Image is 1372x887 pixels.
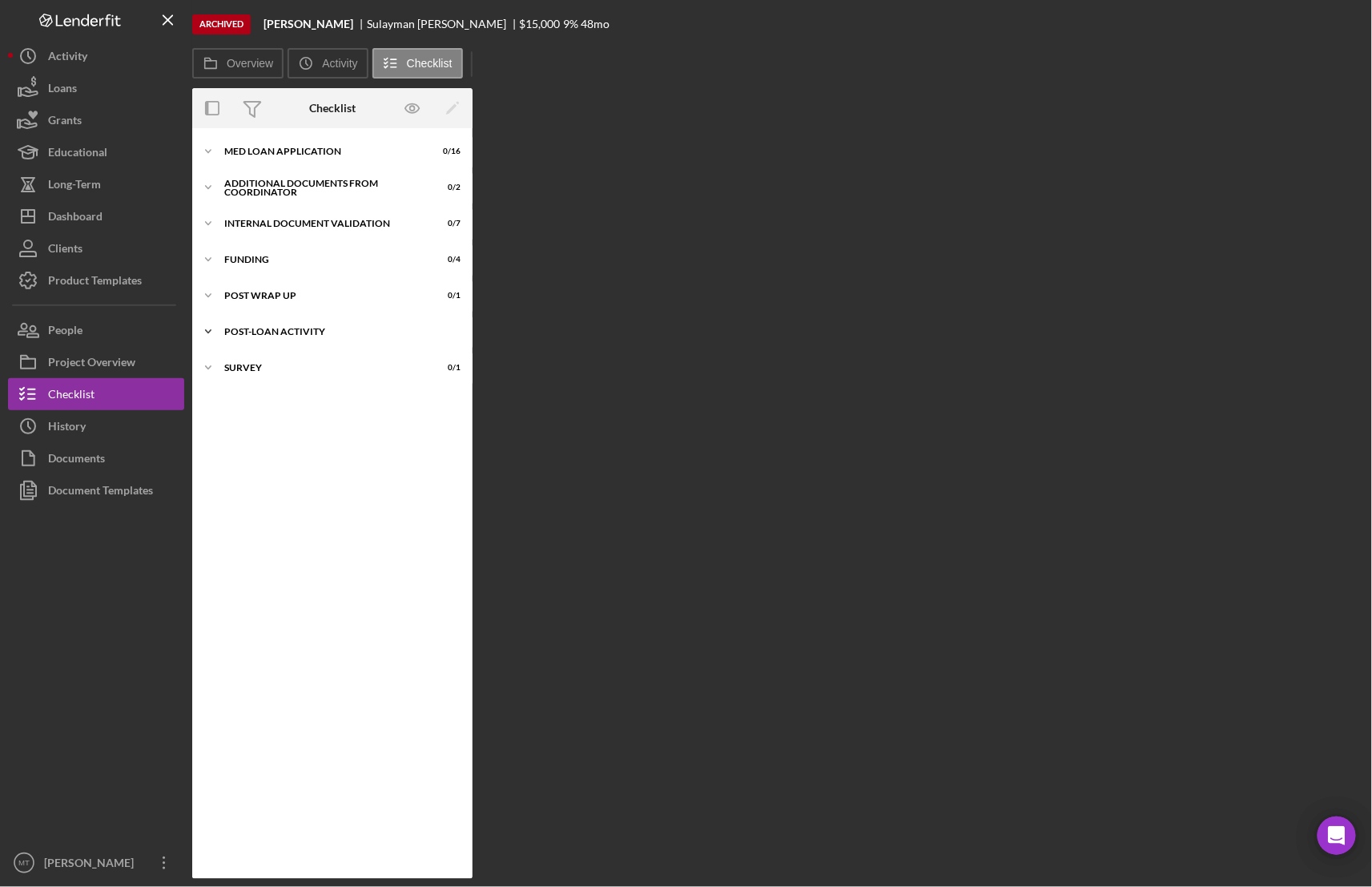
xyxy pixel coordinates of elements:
[48,168,101,204] div: Long-Term
[224,255,420,264] div: Funding
[192,14,251,34] div: Archived
[432,291,461,300] div: 0 / 1
[48,346,135,382] div: Project Overview
[192,48,284,79] button: Overview
[48,410,86,446] div: History
[48,264,142,300] div: Product Templates
[1318,816,1356,855] div: Open Intercom Messenger
[224,363,420,373] div: Survey
[8,442,184,474] button: Documents
[8,847,184,879] button: MT[PERSON_NAME]
[8,200,184,232] button: Dashboard
[48,200,103,236] div: Dashboard
[432,147,461,156] div: 0 / 16
[48,40,87,76] div: Activity
[224,147,420,156] div: MED Loan Application
[48,104,82,140] div: Grants
[48,474,153,510] div: Document Templates
[8,168,184,200] button: Long-Term
[432,363,461,373] div: 0 / 1
[8,264,184,296] button: Product Templates
[48,232,82,268] div: Clients
[432,219,461,228] div: 0 / 7
[224,291,420,300] div: Post Wrap Up
[8,72,184,104] button: Loans
[48,314,82,350] div: People
[288,48,368,79] button: Activity
[367,18,520,30] div: Sulayman [PERSON_NAME]
[48,136,107,172] div: Educational
[8,314,184,346] button: People
[309,102,356,115] div: Checklist
[407,57,453,70] label: Checklist
[8,410,184,442] button: History
[224,179,420,197] div: Additional Documents from Coordinator
[8,232,184,264] button: Clients
[224,219,420,228] div: Internal Document Validation
[264,18,353,30] b: [PERSON_NAME]
[48,378,95,414] div: Checklist
[224,327,453,337] div: Post-Loan Activity
[40,847,144,883] div: [PERSON_NAME]
[322,57,357,70] label: Activity
[432,255,461,264] div: 0 / 4
[8,136,184,168] button: Educational
[8,378,184,410] button: Checklist
[8,104,184,136] button: Grants
[581,18,610,30] div: 48 mo
[8,40,184,72] button: Activity
[48,72,77,108] div: Loans
[48,442,105,478] div: Documents
[520,17,561,30] span: $15,000
[372,48,463,79] button: Checklist
[8,346,184,378] button: Project Overview
[227,57,273,70] label: Overview
[8,474,184,506] button: Document Templates
[18,859,30,868] text: MT
[432,183,461,192] div: 0 / 2
[563,18,578,30] div: 9 %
